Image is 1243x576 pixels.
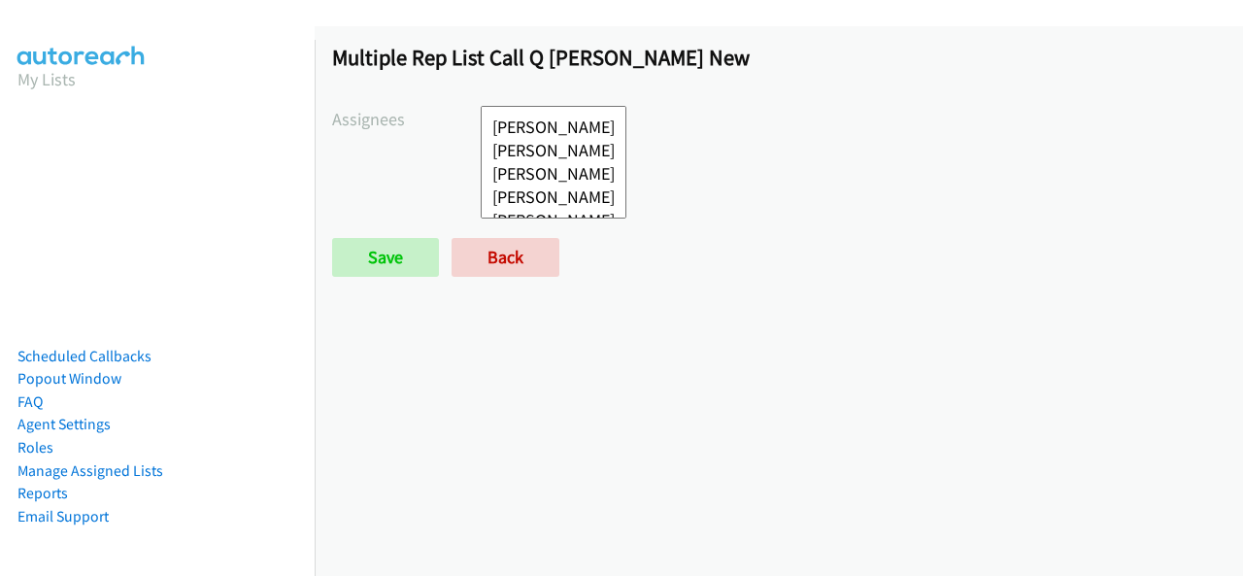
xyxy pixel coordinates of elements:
a: FAQ [17,392,43,411]
a: Scheduled Callbacks [17,347,151,365]
option: [PERSON_NAME] [490,186,617,209]
a: Popout Window [17,369,121,388]
a: Roles [17,438,53,457]
a: Agent Settings [17,415,111,433]
label: Assignees [332,106,481,132]
a: Reports [17,484,68,502]
a: Back [452,238,559,277]
h1: Multiple Rep List Call Q [PERSON_NAME] New [332,44,1226,71]
option: [PERSON_NAME] [490,116,617,139]
a: Email Support [17,507,109,525]
option: [PERSON_NAME] [490,162,617,186]
option: [PERSON_NAME] [490,209,617,232]
a: My Lists [17,68,76,90]
option: [PERSON_NAME] [490,139,617,162]
input: Save [332,238,439,277]
a: Manage Assigned Lists [17,461,163,480]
